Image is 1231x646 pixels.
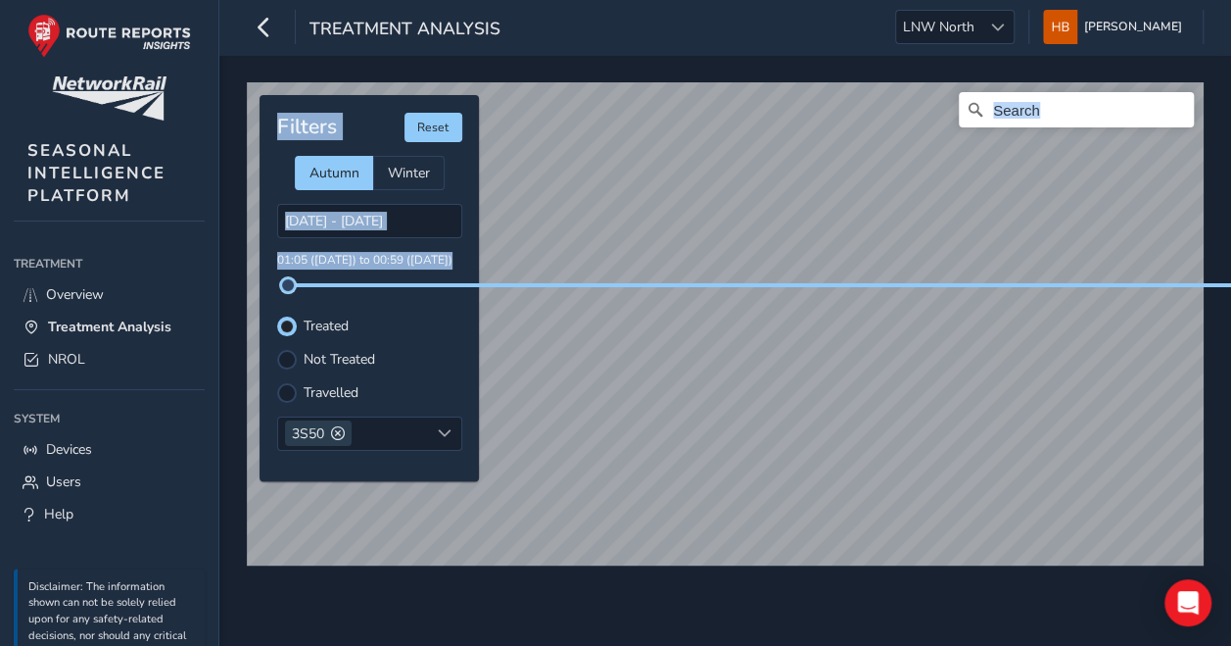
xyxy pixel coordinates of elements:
span: Autumn [309,164,359,182]
span: NROL [48,350,85,369]
img: customer logo [52,76,166,121]
a: NROL [14,343,205,375]
span: Overview [46,285,104,304]
span: Treatment Analysis [309,17,500,44]
span: Treatment Analysis [48,318,171,336]
span: Devices [46,440,92,459]
label: Not Treated [304,353,375,367]
img: rr logo [27,14,191,58]
div: Winter [373,156,445,190]
a: Devices [14,433,205,466]
div: System [14,404,205,433]
a: Treatment Analysis [14,311,205,343]
div: Open Intercom Messenger [1164,579,1211,626]
span: SEASONAL INTELLIGENCE PLATFORM [27,139,166,207]
span: Users [46,472,81,491]
span: Help [44,505,73,523]
span: [PERSON_NAME] [1084,10,1182,44]
canvas: Map [247,82,1204,580]
h4: Filters [277,115,337,139]
div: Autumn [295,156,373,190]
img: diamond-layout [1043,10,1077,44]
input: Search [959,92,1194,127]
span: Winter [388,164,430,182]
label: Travelled [304,386,358,400]
a: Help [14,498,205,530]
button: [PERSON_NAME] [1043,10,1189,44]
span: LNW North [896,11,981,43]
p: 01:05 ([DATE]) to 00:59 ([DATE]) [277,252,462,270]
label: Treated [304,320,349,333]
a: Overview [14,278,205,311]
span: 3S50 [292,424,324,443]
a: Users [14,466,205,498]
div: Treatment [14,249,205,278]
button: Reset [404,113,462,142]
